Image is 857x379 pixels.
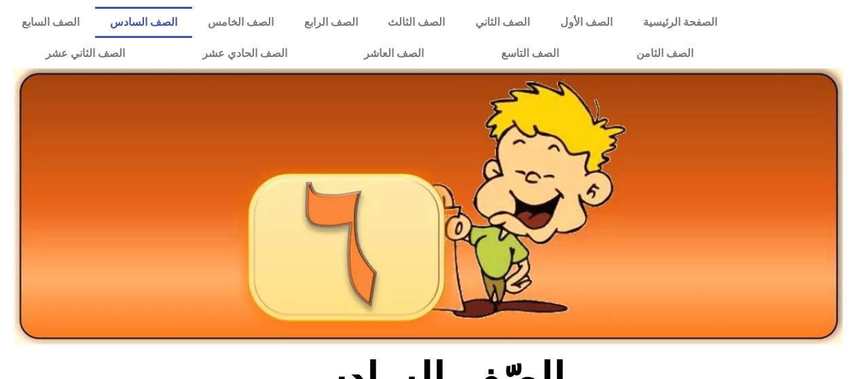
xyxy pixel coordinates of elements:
[462,38,598,69] a: الصف التاسع
[164,38,326,69] a: الصف الحادي عشر
[289,7,373,38] a: الصف الرابع
[192,7,289,38] a: الصف الخامس
[627,7,732,38] a: الصفحة الرئيسية
[326,38,463,69] a: الصف العاشر
[460,7,545,38] a: الصف الثاني
[95,7,193,38] a: الصف السادس
[7,7,95,38] a: الصف السابع
[373,7,460,38] a: الصف الثالث
[598,38,732,69] a: الصف الثامن
[545,7,627,38] a: الصف الأول
[7,38,164,69] a: الصف الثاني عشر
